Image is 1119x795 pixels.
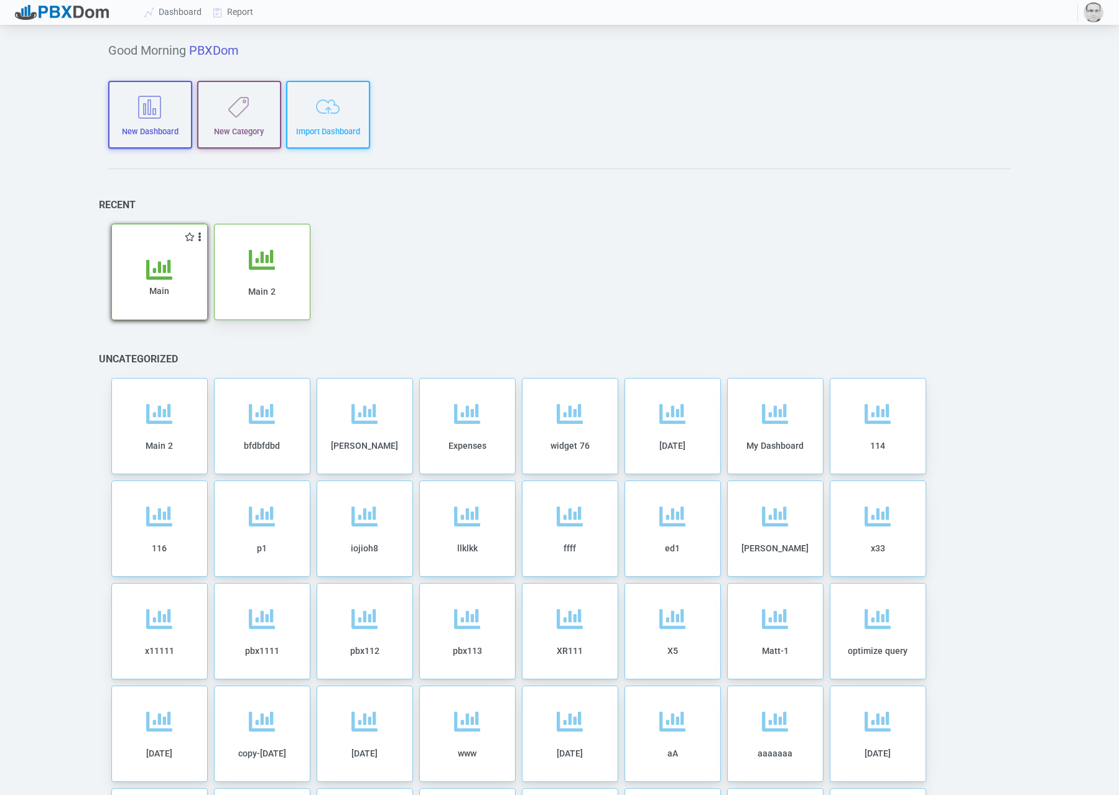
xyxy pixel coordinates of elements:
span: copy-[DATE] [238,748,286,758]
span: optimize query [848,646,908,656]
span: 114 [870,441,885,451]
span: bfdbfdbd [244,441,280,451]
span: x33 [871,543,885,553]
span: aA [667,748,678,758]
span: Matt-1 [762,646,789,656]
span: [DATE] [146,748,172,758]
span: ffff [564,543,576,553]
span: XR111 [557,646,583,656]
span: pbx112 [350,646,379,656]
span: [PERSON_NAME] [331,441,398,451]
span: PBXDom [189,43,239,58]
span: ed1 [665,543,680,553]
span: pbx113 [453,646,482,656]
span: Main 2 [248,287,276,296]
span: Expenses [448,441,486,451]
span: [DATE] [351,748,378,758]
span: llklkk [457,543,478,553]
a: Report [208,1,259,24]
span: pbx1111 [245,646,279,656]
img: 59815a3c8890a36c254578057cc7be37 [1084,2,1103,22]
span: [PERSON_NAME] [741,543,809,553]
button: Import Dashboard [286,81,370,149]
h5: Good Morning [108,43,1011,58]
h6: Uncategorized [99,353,178,365]
span: Main [149,286,169,296]
span: x11111 [145,646,174,656]
span: My Dashboard [746,441,804,451]
span: Main 2 [146,441,173,451]
span: [DATE] [557,748,583,758]
button: New Category [197,81,281,149]
span: aaaaaaa [758,748,792,758]
span: 116 [152,543,167,553]
span: X5 [667,646,678,656]
button: New Dashboard [108,81,192,149]
span: [DATE] [659,441,685,451]
span: [DATE] [865,748,891,758]
span: p1 [257,543,267,553]
span: www [458,748,476,758]
span: iojioh8 [351,543,378,553]
a: Dashboard [139,1,208,24]
h6: Recent [99,199,136,211]
span: widget 76 [550,441,590,451]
